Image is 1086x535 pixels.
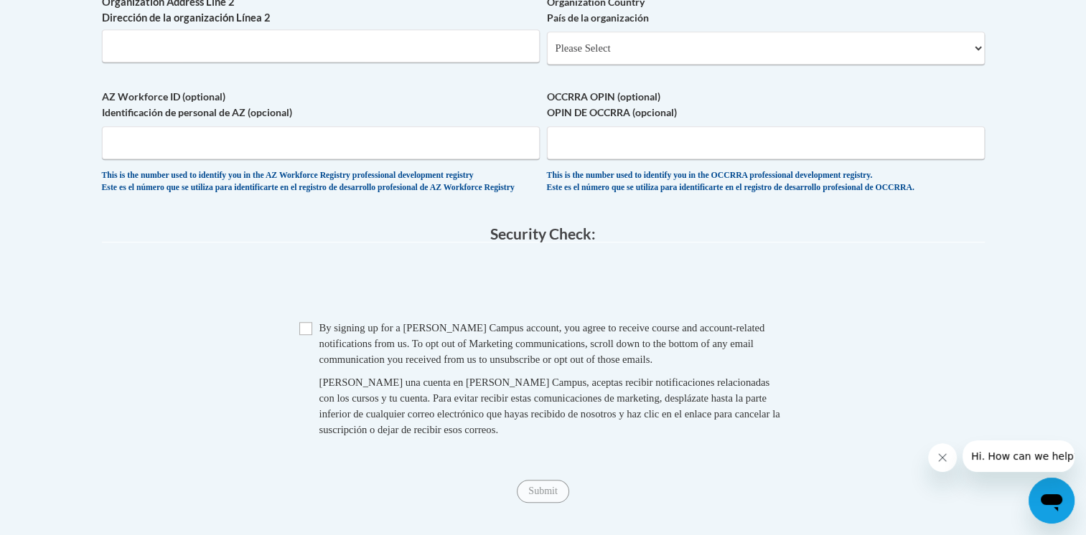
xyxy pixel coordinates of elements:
[547,89,985,120] label: OCCRRA OPIN (optional) OPIN DE OCCRRA (opcional)
[963,440,1075,472] iframe: Message from company
[319,377,780,435] span: [PERSON_NAME] una cuenta en [PERSON_NAME] Campus, aceptas recibir notificaciones relacionadas con...
[547,170,985,194] div: This is the number used to identify you in the OCCRRA professional development registry. Este es ...
[517,480,568,503] input: Submit
[928,443,957,472] iframe: Close message
[9,10,116,22] span: Hi. How can we help?
[102,89,540,120] label: AZ Workforce ID (optional) Identificación de personal de AZ (opcional)
[1029,478,1075,524] iframe: Button to launch messaging window
[434,257,652,313] iframe: reCAPTCHA
[102,29,540,62] input: Metadata input
[102,170,540,194] div: This is the number used to identify you in the AZ Workforce Registry professional development reg...
[490,224,596,242] span: Security Check:
[319,322,765,365] span: By signing up for a [PERSON_NAME] Campus account, you agree to receive course and account-related...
